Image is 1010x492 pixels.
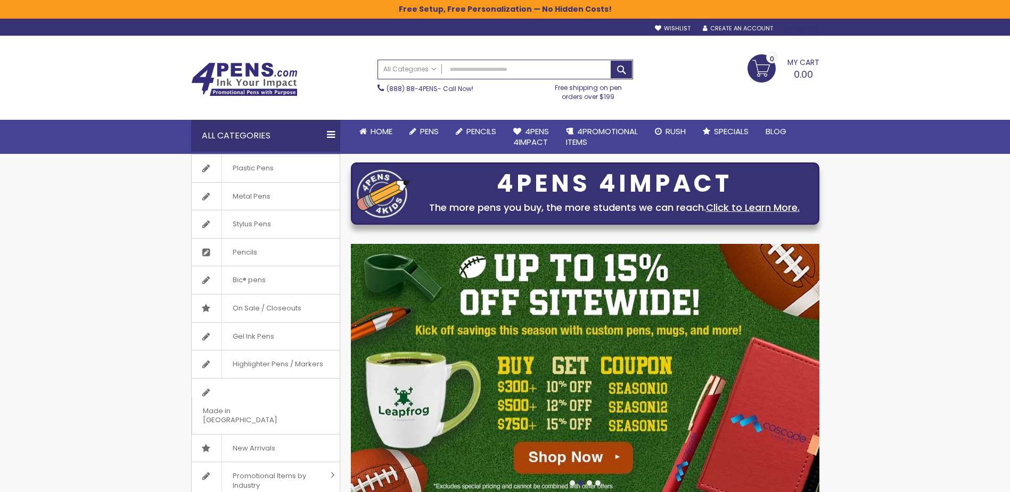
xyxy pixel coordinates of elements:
a: Rush [646,120,694,143]
span: 0.00 [794,68,813,81]
a: 4PROMOTIONALITEMS [557,120,646,154]
a: On Sale / Closeouts [192,294,340,322]
a: Gel Ink Pens [192,323,340,350]
span: Made in [GEOGRAPHIC_DATA] [192,397,313,434]
span: Pencils [221,239,268,266]
span: Metal Pens [221,183,281,210]
a: Plastic Pens [192,154,340,182]
a: (888) 88-4PENS [387,84,438,93]
a: Pencils [192,239,340,266]
span: Highlighter Pens / Markers [221,350,334,378]
span: Blog [766,126,786,137]
a: Stylus Pens [192,210,340,238]
a: Made in [GEOGRAPHIC_DATA] [192,379,340,434]
a: Highlighter Pens / Markers [192,350,340,378]
span: Rush [666,126,686,137]
img: 4Pens Custom Pens and Promotional Products [191,62,298,96]
span: Bic® pens [221,266,276,294]
a: Home [351,120,401,143]
a: Specials [694,120,757,143]
span: Stylus Pens [221,210,282,238]
span: 4Pens 4impact [513,126,549,147]
span: - Call Now! [387,84,473,93]
a: 0.00 0 [748,54,819,81]
a: Wishlist [655,24,691,32]
span: 0 [770,54,774,64]
div: All Categories [191,120,340,152]
div: 4PENS 4IMPACT [415,173,814,195]
a: Click to Learn More. [706,201,800,214]
span: Specials [714,126,749,137]
span: On Sale / Closeouts [221,294,312,322]
span: 4PROMOTIONAL ITEMS [566,126,638,147]
a: Blog [757,120,795,143]
a: Bic® pens [192,266,340,294]
img: four_pen_logo.png [357,169,410,218]
a: Metal Pens [192,183,340,210]
span: Pens [420,126,439,137]
span: Home [371,126,392,137]
a: Create an Account [703,24,773,32]
span: Gel Ink Pens [221,323,285,350]
a: 4Pens4impact [505,120,557,154]
div: Sign In [784,25,819,33]
span: Pencils [466,126,496,137]
a: All Categories [378,60,442,78]
a: New Arrivals [192,434,340,462]
a: Pens [401,120,447,143]
div: Free shipping on pen orders over $199 [544,79,633,101]
span: New Arrivals [221,434,286,462]
a: Pencils [447,120,505,143]
div: The more pens you buy, the more students we can reach. [415,200,814,215]
span: Plastic Pens [221,154,284,182]
span: All Categories [383,65,437,73]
